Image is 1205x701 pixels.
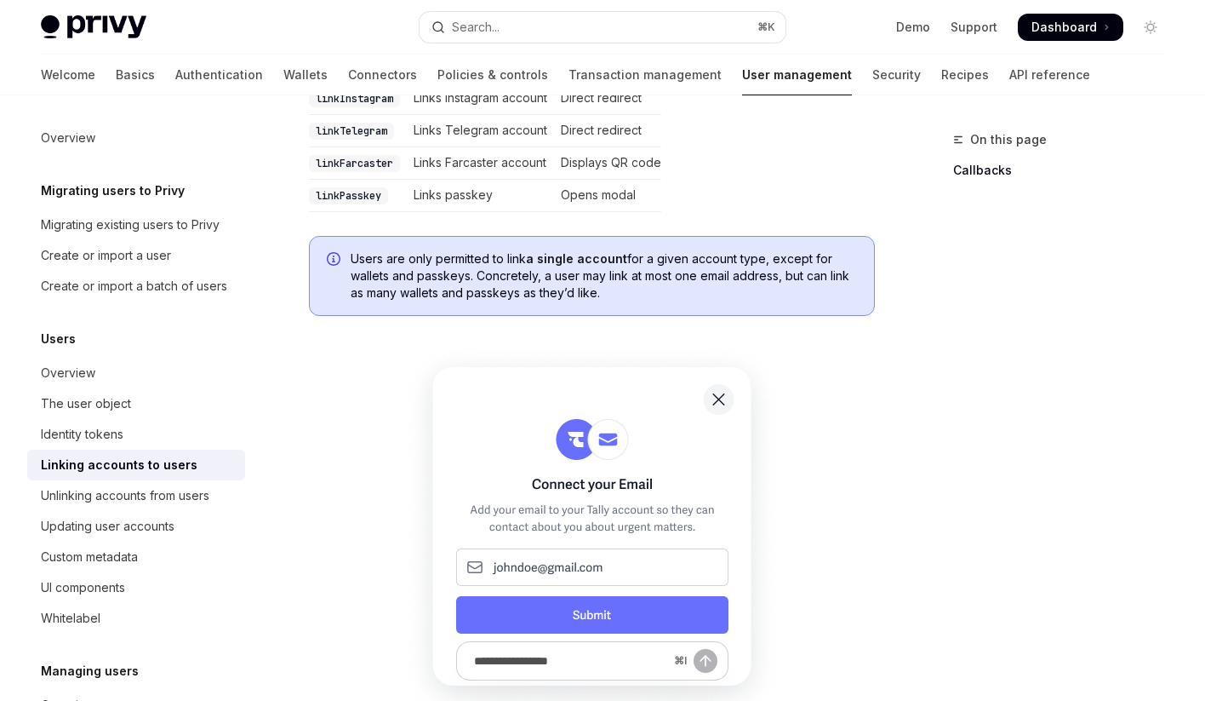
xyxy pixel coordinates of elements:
div: Migrating existing users to Privy [41,215,220,235]
h5: Managing users [41,661,139,681]
div: The user object [41,394,131,414]
a: Create or import a batch of users [27,271,245,302]
div: Linking accounts to users [41,455,197,475]
a: Overview [27,123,245,153]
a: Create or import a user [27,240,245,271]
td: Links passkey [407,180,554,212]
a: Demo [896,19,930,36]
td: Links Farcaster account [407,147,554,180]
div: Unlinking accounts from users [41,486,209,506]
code: linkTelegram [309,123,394,140]
a: The user object [27,388,245,419]
a: Whitelabel [27,603,245,634]
a: Custom metadata [27,542,245,572]
a: Identity tokens [27,419,245,450]
a: Security [872,55,921,95]
h5: Migrating users to Privy [41,181,185,201]
a: Support [951,19,997,36]
code: linkPasskey [309,187,388,204]
a: Callbacks [953,157,1178,184]
a: Recipes [941,55,989,95]
button: Toggle dark mode [1137,14,1164,41]
div: Overview [41,128,95,148]
a: Wallets [283,55,328,95]
span: Dashboard [1031,19,1097,36]
div: Search... [452,17,500,37]
div: Custom metadata [41,547,138,567]
div: Identity tokens [41,424,123,445]
div: UI components [41,577,125,598]
a: Welcome [41,55,95,95]
a: Overview [27,358,245,388]
a: User management [742,55,852,95]
a: Linking accounts to users [27,450,245,480]
div: Overview [41,363,95,383]
td: Direct redirect [554,83,661,115]
td: Links Instagram account [407,83,554,115]
a: Connectors [348,55,417,95]
strong: a single account [526,251,627,266]
div: Create or import a batch of users [41,276,227,296]
a: Authentication [175,55,263,95]
td: Direct redirect [554,115,661,147]
button: Send message [694,649,717,673]
a: Unlinking accounts from users [27,480,245,511]
code: linkFarcaster [309,155,400,172]
a: Policies & controls [437,55,548,95]
td: Links Telegram account [407,115,554,147]
div: Create or import a user [41,245,171,266]
td: Displays QR code [554,147,661,180]
div: Whitelabel [41,608,100,629]
a: Updating user accounts [27,511,245,542]
a: Basics [116,55,155,95]
a: API reference [1009,55,1090,95]
a: UI components [27,572,245,603]
span: On this page [970,129,1047,150]
img: light logo [41,15,146,39]
span: ⌘ K [757,20,775,34]
code: linkInstagram [309,90,400,107]
td: Opens modal [554,180,661,212]
a: Dashboard [1018,14,1123,41]
svg: Info [327,252,344,269]
a: Transaction management [568,55,722,95]
h5: Users [41,329,76,349]
button: Open search [420,12,785,43]
input: Ask a question... [474,642,667,680]
span: Users are only permitted to link for a given account type, except for wallets and passkeys. Concr... [351,250,857,302]
a: Migrating existing users to Privy [27,210,245,240]
div: Updating user accounts [41,516,174,537]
